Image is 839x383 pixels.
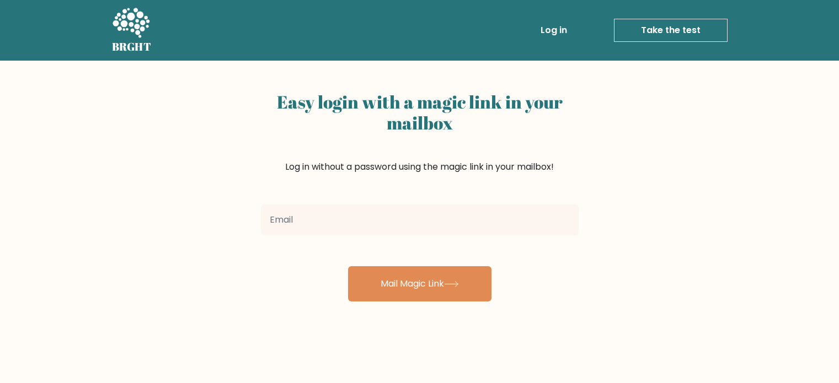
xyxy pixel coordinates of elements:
[112,4,152,56] a: BRGHT
[112,40,152,53] h5: BRGHT
[614,19,728,42] a: Take the test
[348,266,491,301] button: Mail Magic Link
[261,204,579,235] input: Email
[261,91,579,134] h2: Easy login with a magic link in your mailbox
[261,87,579,200] div: Log in without a password using the magic link in your mailbox!
[536,19,571,41] a: Log in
